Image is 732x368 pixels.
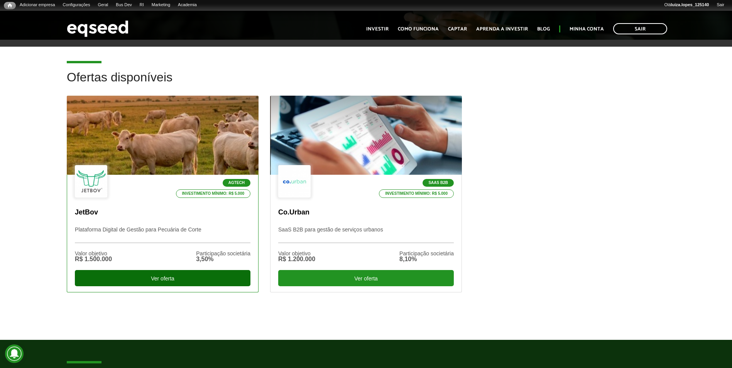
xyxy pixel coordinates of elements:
[423,179,454,187] p: SaaS B2B
[223,179,250,187] p: Agtech
[399,251,454,256] div: Participação societária
[148,2,174,8] a: Marketing
[278,226,454,243] p: SaaS B2B para gestão de serviços urbanos
[4,2,16,9] a: Início
[75,256,112,262] div: R$ 1.500.000
[67,96,259,292] a: Agtech Investimento mínimo: R$ 5.000 JetBov Plataforma Digital de Gestão para Pecuária de Corte V...
[671,2,709,7] strong: luiza.lopes_125140
[112,2,136,8] a: Bus Dev
[570,27,604,32] a: Minha conta
[8,3,12,8] span: Início
[59,2,94,8] a: Configurações
[278,256,315,262] div: R$ 1.200.000
[75,251,112,256] div: Valor objetivo
[75,208,250,217] p: JetBov
[176,189,251,198] p: Investimento mínimo: R$ 5.000
[366,27,389,32] a: Investir
[196,256,250,262] div: 3,50%
[448,27,467,32] a: Captar
[399,256,454,262] div: 8,10%
[537,27,550,32] a: Blog
[75,270,250,286] div: Ver oferta
[67,19,128,39] img: EqSeed
[278,251,315,256] div: Valor objetivo
[16,2,59,8] a: Adicionar empresa
[94,2,112,8] a: Geral
[379,189,454,198] p: Investimento mínimo: R$ 5.000
[75,226,250,243] p: Plataforma Digital de Gestão para Pecuária de Corte
[660,2,713,8] a: Oláluiza.lopes_125140
[270,96,462,292] a: SaaS B2B Investimento mínimo: R$ 5.000 Co.Urban SaaS B2B para gestão de serviços urbanos Valor ob...
[713,2,728,8] a: Sair
[398,27,439,32] a: Como funciona
[196,251,250,256] div: Participação societária
[67,71,665,96] h2: Ofertas disponíveis
[136,2,148,8] a: RI
[476,27,528,32] a: Aprenda a investir
[174,2,201,8] a: Academia
[613,23,667,34] a: Sair
[278,208,454,217] p: Co.Urban
[278,270,454,286] div: Ver oferta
